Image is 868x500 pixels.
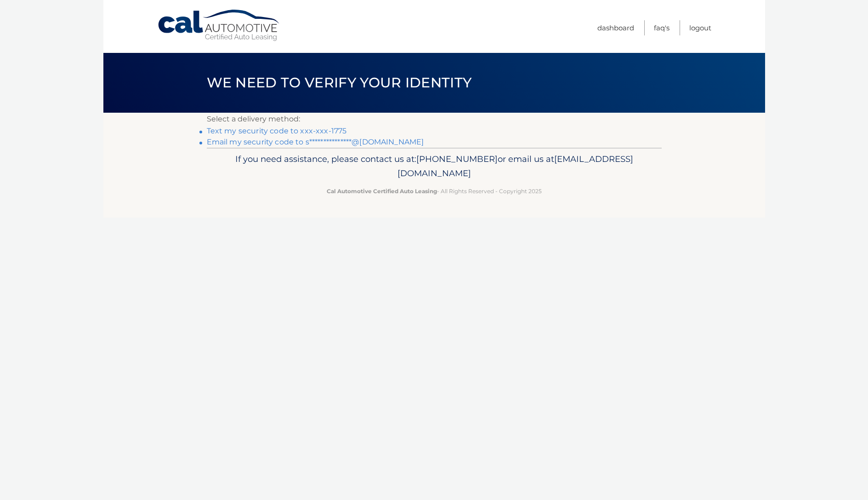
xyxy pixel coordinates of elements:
[213,152,656,181] p: If you need assistance, please contact us at: or email us at
[689,20,711,35] a: Logout
[416,154,498,164] span: [PHONE_NUMBER]
[654,20,669,35] a: FAQ's
[207,113,662,126] p: Select a delivery method:
[597,20,634,35] a: Dashboard
[207,126,347,135] a: Text my security code to xxx-xxx-1775
[327,188,437,195] strong: Cal Automotive Certified Auto Leasing
[207,74,472,91] span: We need to verify your identity
[157,9,281,42] a: Cal Automotive
[213,186,656,196] p: - All Rights Reserved - Copyright 2025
